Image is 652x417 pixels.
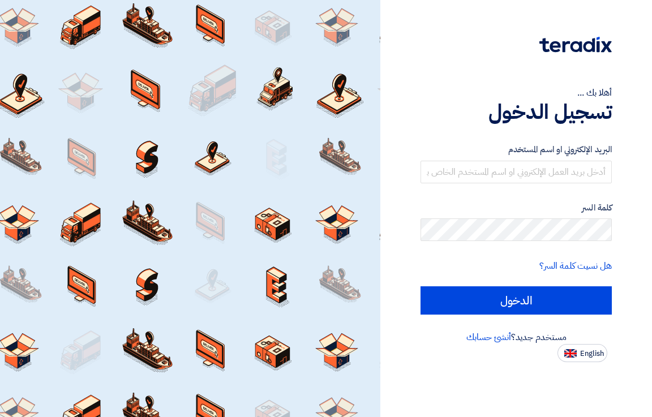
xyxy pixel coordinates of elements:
label: كلمة السر [421,201,612,214]
h1: تسجيل الدخول [421,100,612,124]
img: Teradix logo [539,37,612,53]
input: أدخل بريد العمل الإلكتروني او اسم المستخدم الخاص بك ... [421,161,612,183]
span: English [580,350,604,358]
input: الدخول [421,286,612,315]
label: البريد الإلكتروني او اسم المستخدم [421,143,612,156]
a: هل نسيت كلمة السر؟ [539,259,612,273]
a: أنشئ حسابك [466,330,511,344]
div: مستخدم جديد؟ [421,330,612,344]
div: أهلا بك ... [421,86,612,100]
img: en-US.png [564,349,577,358]
button: English [557,344,607,362]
